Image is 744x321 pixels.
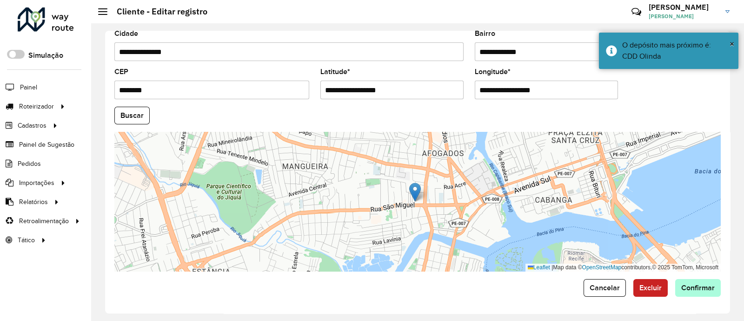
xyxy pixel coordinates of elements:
[107,7,207,17] h2: Cliente - Editar registro
[28,50,63,61] label: Simulação
[639,284,662,292] span: Excluir
[114,66,128,77] label: CEP
[551,264,553,271] span: |
[525,264,721,272] div: Map data © contributors,© 2025 TomTom, Microsoft
[114,28,138,39] label: Cidade
[730,39,734,49] span: ×
[19,197,48,207] span: Relatórios
[584,279,626,297] button: Cancelar
[18,235,35,245] span: Tático
[320,66,350,77] label: Latitude
[19,178,54,188] span: Importações
[114,107,150,124] button: Buscar
[475,66,511,77] label: Longitude
[649,3,718,12] h3: [PERSON_NAME]
[626,2,646,22] a: Contato Rápido
[681,284,715,292] span: Confirmar
[590,284,620,292] span: Cancelar
[675,279,721,297] button: Confirmar
[19,140,74,150] span: Painel de Sugestão
[475,28,495,39] label: Bairro
[622,40,731,62] div: O depósito mais próximo é: CDD Olinda
[528,264,550,271] a: Leaflet
[409,183,421,202] img: Marker
[18,121,46,130] span: Cadastros
[20,82,37,92] span: Painel
[582,264,622,271] a: OpenStreetMap
[18,159,41,169] span: Pedidos
[649,12,718,20] span: [PERSON_NAME]
[19,102,54,111] span: Roteirizador
[730,37,734,51] button: Close
[19,216,69,226] span: Retroalimentação
[633,279,668,297] button: Excluir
